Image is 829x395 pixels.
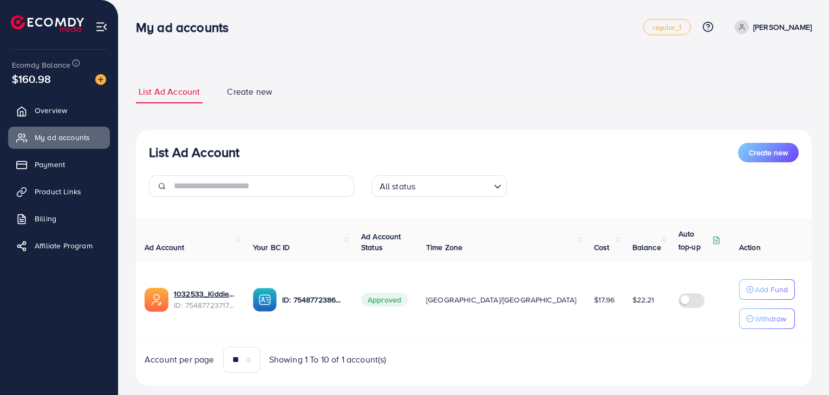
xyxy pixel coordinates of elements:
img: image [95,74,106,85]
img: ic-ads-acc.e4c84228.svg [145,288,168,312]
span: Create new [227,85,272,98]
span: $22.21 [632,294,655,305]
a: 1032533_Kiddie Land_1757585604540 [174,288,236,299]
span: regular_1 [652,24,681,31]
span: Showing 1 To 10 of 1 account(s) [269,353,387,366]
p: Add Fund [755,283,788,296]
span: Ad Account Status [361,231,401,253]
span: Approved [361,293,408,307]
a: Payment [8,154,110,175]
p: Withdraw [755,312,786,325]
a: Product Links [8,181,110,202]
span: List Ad Account [139,85,200,98]
span: Payment [35,159,65,170]
p: Auto top-up [678,227,710,253]
span: Ecomdy Balance [12,60,70,70]
span: $17.96 [594,294,615,305]
p: ID: 7548772386359853072 [282,293,344,306]
img: ic-ba-acc.ded83a64.svg [253,288,277,312]
span: All status [377,179,418,194]
input: Search for option [419,176,489,194]
span: My ad accounts [35,132,90,143]
a: Overview [8,100,110,121]
p: [PERSON_NAME] [753,21,812,34]
span: Affiliate Program [35,240,93,251]
span: Account per page [145,353,214,366]
span: Create new [749,147,788,158]
div: Search for option [371,175,507,197]
a: Affiliate Program [8,235,110,256]
h3: My ad accounts [136,19,237,35]
img: logo [11,15,84,32]
iframe: Chat [783,346,821,387]
span: [GEOGRAPHIC_DATA]/[GEOGRAPHIC_DATA] [426,294,577,305]
span: Your BC ID [253,242,290,253]
span: Action [739,242,761,253]
div: <span class='underline'>1032533_Kiddie Land_1757585604540</span></br>7548772371726041089 [174,288,236,311]
h3: List Ad Account [149,144,239,160]
a: Billing [8,208,110,229]
span: Ad Account [145,242,185,253]
span: $160.98 [12,71,51,87]
span: Overview [35,105,67,116]
span: Time Zone [426,242,462,253]
span: Product Links [35,186,81,197]
button: Add Fund [739,279,795,300]
span: Balance [632,242,661,253]
button: Create new [738,143,799,162]
span: Billing [35,213,56,224]
a: [PERSON_NAME] [730,20,812,34]
span: Cost [594,242,610,253]
a: My ad accounts [8,127,110,148]
span: ID: 7548772371726041089 [174,300,236,311]
a: regular_1 [643,19,690,35]
img: menu [95,21,108,33]
button: Withdraw [739,308,795,329]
